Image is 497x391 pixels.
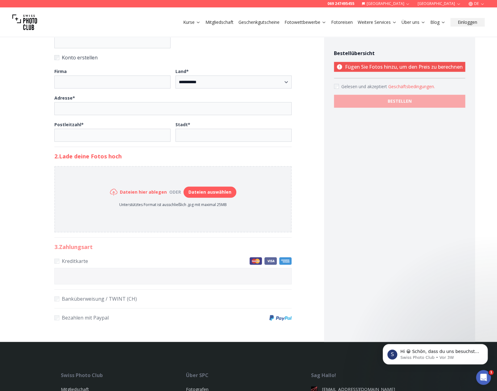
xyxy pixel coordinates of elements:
img: Swiss photo club [12,10,37,35]
button: Geschenkgutscheine [236,18,282,27]
button: Fotoreisen [329,18,355,27]
input: Adresse* [54,102,292,115]
p: Fügen Sie Fotos hinzu, um den Preis zu berechnen [334,62,465,72]
div: Swiss Photo Club [61,372,186,379]
a: Kurse [183,19,200,25]
h2: 2. Lade deine Fotos hoch [54,152,292,161]
button: Weitere Services [355,18,399,27]
b: Land * [175,68,189,74]
b: BESTELLEN [388,98,412,104]
button: Einloggen [450,18,485,27]
a: Weitere Services [358,19,397,25]
b: Firma [54,68,67,74]
a: 069 247495455 [327,1,354,6]
a: Geschenkgutscheine [238,19,280,25]
span: 1 [489,370,494,375]
input: Instagram-Benutzername [54,35,171,48]
a: Blog [430,19,445,25]
iframe: Intercom live chat [476,370,491,385]
a: Fotowettbewerbe [284,19,326,25]
button: Mitgliedschaft [203,18,236,27]
input: Accept terms [334,84,339,89]
button: Über uns [399,18,428,27]
button: Fotowettbewerbe [282,18,329,27]
input: Firma [54,75,171,88]
a: Über uns [402,19,425,25]
div: Über SPC [186,372,311,379]
label: Konto erstellen [54,53,292,62]
button: Dateien auswählen [183,187,236,198]
iframe: Intercom notifications Nachricht [373,331,497,374]
span: Gelesen und akzeptiert [341,84,388,89]
button: BESTELLEN [334,95,465,108]
p: Unterstütztes Format ist ausschließlich .jpg mit maximal 25MB [110,202,236,207]
input: Konto erstellen [54,55,59,60]
a: Fotoreisen [331,19,353,25]
h4: Bestellübersicht [334,49,465,57]
div: oder [167,189,183,195]
button: Kurse [181,18,203,27]
a: Mitgliedschaft [205,19,234,25]
input: Stadt* [175,129,292,142]
select: Land* [175,75,292,88]
b: Stadt * [175,122,190,127]
button: Blog [428,18,448,27]
button: Accept termsGelesen und akzeptiert [388,84,435,90]
input: Postleitzahl* [54,129,171,142]
b: Postleitzahl * [54,122,84,127]
h6: Dateien hier ablegen [120,189,167,195]
b: Adresse * [54,95,75,101]
div: Sag Hallo! [311,372,436,379]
